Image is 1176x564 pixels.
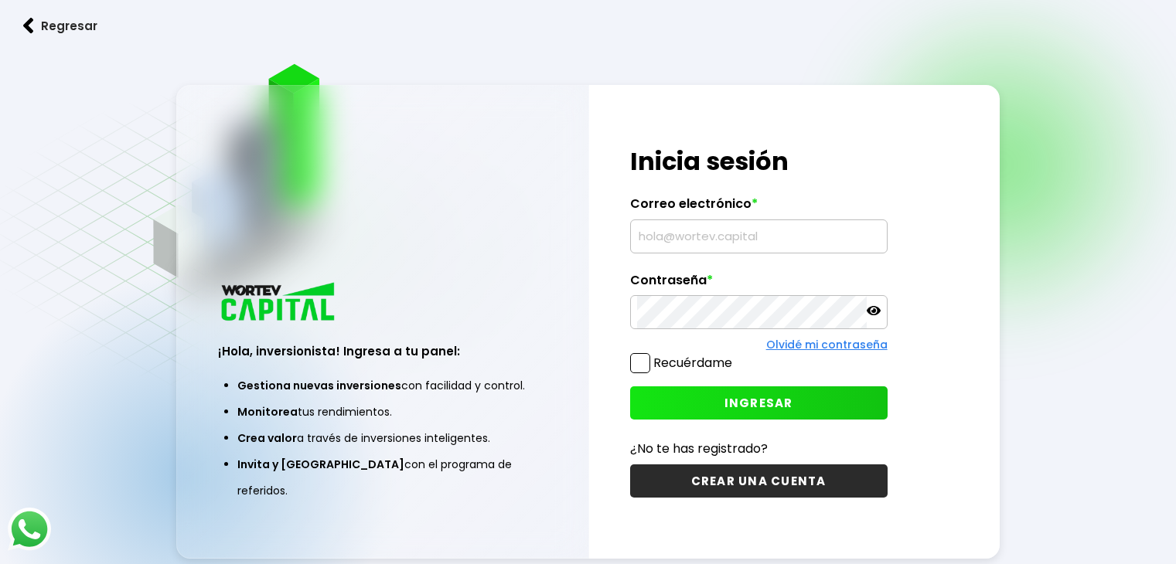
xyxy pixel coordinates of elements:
[630,439,888,498] a: ¿No te has registrado?CREAR UNA CUENTA
[653,354,732,372] label: Recuérdame
[237,404,298,420] span: Monitorea
[237,425,527,451] li: a través de inversiones inteligentes.
[23,18,34,34] img: flecha izquierda
[237,451,527,504] li: con el programa de referidos.
[724,395,793,411] span: INGRESAR
[237,372,527,399] li: con facilidad y control.
[237,430,297,446] span: Crea valor
[237,457,404,472] span: Invita y [GEOGRAPHIC_DATA]
[630,464,888,498] button: CREAR UNA CUENTA
[630,439,888,458] p: ¿No te has registrado?
[218,280,340,326] img: logo_wortev_capital
[630,196,888,219] label: Correo electrónico
[630,273,888,296] label: Contraseña
[218,342,547,360] h3: ¡Hola, inversionista! Ingresa a tu panel:
[630,386,888,420] button: INGRESAR
[8,508,51,551] img: logos_whatsapp-icon.242b2217.svg
[630,143,888,180] h1: Inicia sesión
[637,220,881,253] input: hola@wortev.capital
[237,378,401,393] span: Gestiona nuevas inversiones
[237,399,527,425] li: tus rendimientos.
[766,337,888,352] a: Olvidé mi contraseña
